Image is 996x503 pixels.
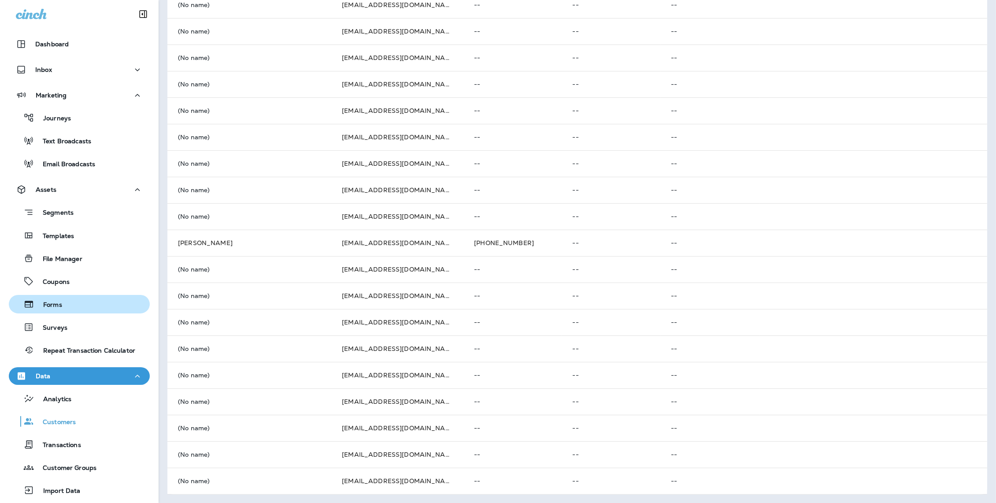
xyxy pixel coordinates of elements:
td: [EMAIL_ADDRESS][DOMAIN_NAME] [331,203,463,230]
p: -- [573,160,650,167]
p: Coupons [34,278,70,287]
p: -- [573,266,650,273]
button: Import Data [9,481,150,499]
button: Data [9,367,150,385]
p: -- [474,398,551,405]
button: Email Broadcasts [9,154,150,173]
p: -- [573,81,650,88]
td: [EMAIL_ADDRESS][DOMAIN_NAME] [331,415,463,441]
p: -- [671,186,977,194]
p: -- [671,28,977,35]
button: Segments [9,203,150,222]
p: -- [474,213,551,220]
p: (No name) [178,372,321,379]
button: Coupons [9,272,150,291]
td: [EMAIL_ADDRESS][DOMAIN_NAME] [331,335,463,362]
td: [EMAIL_ADDRESS][DOMAIN_NAME] [331,177,463,203]
p: -- [474,451,551,458]
button: Customer Groups [9,458,150,477]
p: -- [671,239,977,246]
td: [PHONE_NUMBER] [463,230,562,256]
p: Transactions [34,441,81,450]
p: Dashboard [35,41,69,48]
p: -- [573,398,650,405]
button: Inbox [9,61,150,78]
p: (No name) [178,266,321,273]
p: -- [671,477,977,484]
p: -- [573,451,650,458]
button: Repeat Transaction Calculator [9,341,150,359]
td: [EMAIL_ADDRESS][DOMAIN_NAME] [331,283,463,309]
button: Customers [9,412,150,431]
p: -- [671,398,977,405]
p: -- [573,54,650,61]
p: -- [474,319,551,326]
p: -- [671,54,977,61]
p: -- [573,477,650,484]
p: -- [474,81,551,88]
p: -- [671,134,977,141]
button: Analytics [9,389,150,408]
p: -- [671,107,977,114]
td: [EMAIL_ADDRESS][DOMAIN_NAME] [331,18,463,45]
td: [EMAIL_ADDRESS][DOMAIN_NAME] [331,441,463,468]
p: Email Broadcasts [34,160,95,169]
p: (No name) [178,1,321,8]
p: -- [474,107,551,114]
p: (No name) [178,186,321,194]
p: -- [573,1,650,8]
button: Assets [9,181,150,198]
p: -- [474,54,551,61]
button: Collapse Sidebar [131,5,156,23]
p: -- [573,213,650,220]
p: Marketing [36,92,67,99]
button: Surveys [9,318,150,336]
td: [EMAIL_ADDRESS][DOMAIN_NAME] [331,97,463,124]
button: Dashboard [9,35,150,53]
td: [PERSON_NAME] [167,230,331,256]
p: (No name) [178,54,321,61]
p: -- [474,425,551,432]
td: [EMAIL_ADDRESS][DOMAIN_NAME] [331,388,463,415]
p: Text Broadcasts [34,138,91,146]
p: Surveys [34,324,67,332]
p: (No name) [178,81,321,88]
p: Segments [34,209,74,218]
p: -- [474,372,551,379]
p: -- [573,292,650,299]
button: Transactions [9,435,150,454]
p: Inbox [35,66,52,73]
p: (No name) [178,477,321,484]
p: File Manager [34,255,82,264]
button: File Manager [9,249,150,268]
button: Templates [9,226,150,245]
p: (No name) [178,134,321,141]
td: [EMAIL_ADDRESS][DOMAIN_NAME] [331,468,463,494]
p: (No name) [178,398,321,405]
p: (No name) [178,292,321,299]
p: (No name) [178,213,321,220]
p: (No name) [178,160,321,167]
p: -- [573,239,650,246]
p: -- [474,292,551,299]
p: -- [573,372,650,379]
p: -- [671,81,977,88]
p: -- [474,186,551,194]
td: [EMAIL_ADDRESS][DOMAIN_NAME] [331,45,463,71]
p: Customers [34,418,76,427]
p: Data [36,373,51,380]
p: (No name) [178,425,321,432]
td: [EMAIL_ADDRESS][DOMAIN_NAME] [331,230,463,256]
p: -- [671,292,977,299]
p: (No name) [178,28,321,35]
p: -- [671,266,977,273]
p: Import Data [34,487,81,496]
p: -- [474,134,551,141]
p: -- [671,319,977,326]
p: -- [671,1,977,8]
p: -- [573,425,650,432]
p: -- [671,372,977,379]
p: -- [474,1,551,8]
p: Assets [36,186,56,193]
td: [EMAIL_ADDRESS][DOMAIN_NAME] [331,124,463,150]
